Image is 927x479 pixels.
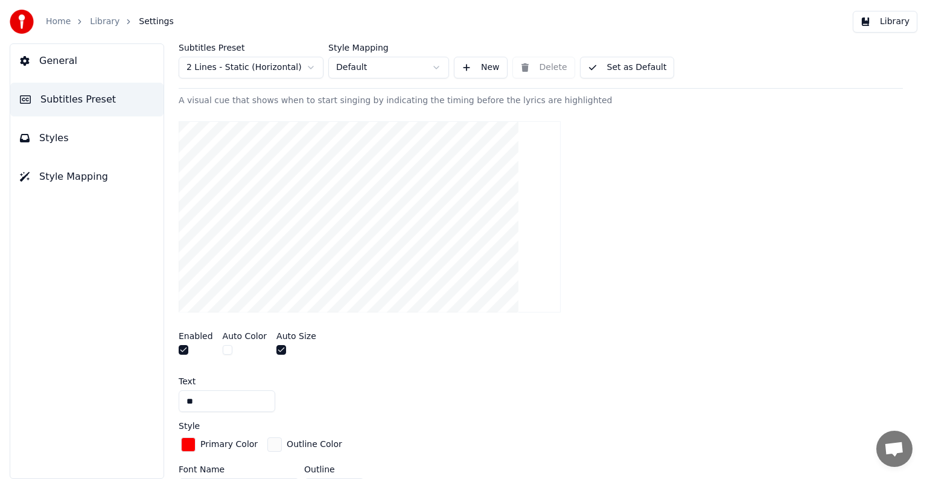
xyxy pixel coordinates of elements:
[223,332,267,340] label: Auto Color
[39,170,108,184] span: Style Mapping
[10,121,164,155] button: Styles
[276,332,316,340] label: Auto Size
[265,435,345,454] button: Outline Color
[90,16,119,28] a: Library
[46,16,71,28] a: Home
[179,435,260,454] button: Primary Color
[580,57,675,78] button: Set as Default
[179,377,196,385] label: Text
[39,54,77,68] span: General
[10,160,164,194] button: Style Mapping
[179,465,299,474] label: Font Name
[139,16,173,28] span: Settings
[287,439,342,451] div: Outline Color
[179,43,323,52] label: Subtitles Preset
[179,95,903,107] div: A visual cue that shows when to start singing by indicating the timing before the lyrics are high...
[10,44,164,78] button: General
[876,431,913,467] div: Open chat
[10,10,34,34] img: youka
[39,131,69,145] span: Styles
[200,439,258,451] div: Primary Color
[40,92,116,107] span: Subtitles Preset
[454,57,508,78] button: New
[853,11,917,33] button: Library
[46,16,174,28] nav: breadcrumb
[328,43,449,52] label: Style Mapping
[179,422,200,430] label: Style
[10,83,164,116] button: Subtitles Preset
[304,465,365,474] label: Outline
[179,332,213,340] label: Enabled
